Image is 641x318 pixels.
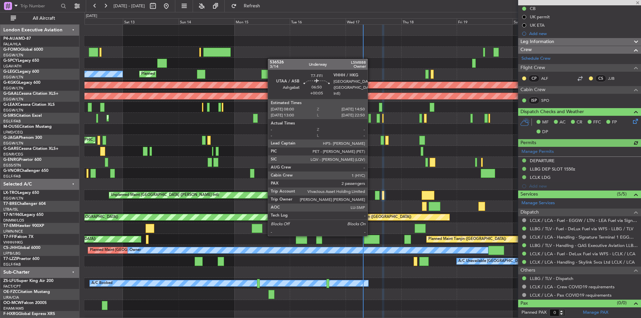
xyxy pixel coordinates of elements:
[3,306,24,311] a: EHAM/AMS
[520,300,528,307] span: Pax
[3,246,18,250] span: CS-JHH
[3,262,21,267] a: EGLF/FAB
[7,13,72,24] button: All Aircraft
[3,240,23,245] a: VHHH/HKG
[3,114,16,118] span: G-SIRS
[530,259,635,265] a: LCLK / LCA - Handling - Skylink Svcs Ltd LCLK / LCA
[3,163,21,168] a: EGSS/STN
[3,136,42,140] a: G-JAGAPhenom 300
[3,246,40,250] a: CS-JHHGlobal 6000
[530,14,550,20] div: UK permit
[608,75,623,81] a: JJB
[3,191,39,195] a: LX-TROLegacy 650
[3,158,19,162] span: G-ENRG
[3,59,39,63] a: G-SPCYLegacy 650
[228,1,268,11] button: Refresh
[528,75,540,82] div: CP
[3,279,53,283] a: ZS-LFUSuper King Air 200
[577,119,582,126] span: CR
[3,42,21,47] a: FALA/HLA
[520,38,554,46] span: Leg Information
[123,18,179,24] div: Sat 13
[238,4,266,8] span: Refresh
[3,213,22,217] span: T7-N1960
[42,135,147,145] div: Planned Maint [GEOGRAPHIC_DATA] ([GEOGRAPHIC_DATA])
[593,119,601,126] span: FFC
[3,70,39,74] a: G-LEGCLegacy 600
[560,119,566,126] span: AC
[457,18,512,24] div: Fri 19
[3,218,24,223] a: DNMM/LOS
[3,169,48,173] a: G-VNORChallenger 650
[67,18,123,24] div: Fri 12
[520,64,545,72] span: Flight Crew
[521,55,551,62] a: Schedule Crew
[290,18,346,24] div: Tue 16
[3,235,33,239] a: T7-FFIFalcon 7X
[530,6,536,11] div: CB
[3,229,23,234] a: LFMN/NCE
[3,224,44,228] a: T7-EMIHawker 900XP
[3,301,47,305] a: OO-MCWFalcon 2000S
[3,81,19,85] span: G-KGKG
[3,147,58,151] a: G-GARECessna Citation XLS+
[3,114,42,118] a: G-SIRSCitation Excel
[3,202,17,206] span: T7-BRE
[530,226,633,232] a: LLBG / TLV - Fuel - DeLux Fuel via WFS - LLBG / TLV
[3,37,31,41] a: P4-AUAMD-87
[3,224,16,228] span: T7-EMI
[521,200,555,207] a: Manage Services
[3,279,17,283] span: ZS-LFU
[3,70,18,74] span: G-LEGC
[542,119,549,126] span: MF
[530,284,615,290] a: LCLK / LCA - Crew COVID19 requirements
[3,37,18,41] span: P4-AUA
[3,141,23,146] a: EGGW/LTN
[583,309,608,316] a: Manage PAX
[234,18,290,24] div: Mon 15
[428,234,506,244] div: Planned Maint Tianjin ([GEOGRAPHIC_DATA])
[3,301,22,305] span: OO-MCW
[3,251,21,256] a: LFPB/LBG
[521,309,547,316] label: Planned PAX
[3,108,23,113] a: EGGW/LTN
[520,108,584,116] span: Dispatch Checks and Weather
[617,299,627,306] span: (0/0)
[179,18,234,24] div: Sun 14
[3,191,18,195] span: LX-TRO
[541,75,556,81] a: ALF
[3,202,46,206] a: T7-BREChallenger 604
[3,130,23,135] a: LFMD/CEQ
[595,75,606,82] div: CS
[3,119,21,124] a: EGLF/FAB
[3,196,23,201] a: EGGW/LTN
[617,191,627,198] span: (5/5)
[3,152,23,157] a: EGNR/CEG
[541,97,556,103] a: SPO
[3,290,50,294] a: OE-FZCCitation Mustang
[3,75,23,80] a: EGGW/LTN
[530,218,638,223] a: LCLK / LCA - Fuel - EGGW / LTN - LEA Fuel via Signature in EGGW
[20,1,59,11] input: Trip Number
[109,113,214,123] div: Planned Maint [GEOGRAPHIC_DATA] ([GEOGRAPHIC_DATA])
[130,245,141,255] div: Owner
[520,46,532,54] span: Crew
[3,103,55,107] a: G-LEAXCessna Citation XLS
[530,243,638,248] a: LLBG / TLV - Handling - QAS Executive Aviation LLBG / TLV
[3,290,18,294] span: OE-FZC
[3,136,19,140] span: G-JAGA
[3,103,18,107] span: G-LEAX
[542,129,548,135] span: DP
[3,257,39,261] a: T7-LZZIPraetor 600
[520,209,539,216] span: Dispatch
[3,235,15,239] span: T7-FFI
[3,169,20,173] span: G-VNOR
[530,292,612,298] a: LCLK / LCA - Pax COVID19 requirements
[346,18,401,24] div: Wed 17
[3,213,43,217] a: T7-N1960Legacy 650
[528,97,540,104] div: ISP
[3,207,18,212] a: LTBA/ISL
[520,191,538,198] span: Services
[3,284,21,289] a: FACT/CPT
[530,22,545,28] div: UK ETA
